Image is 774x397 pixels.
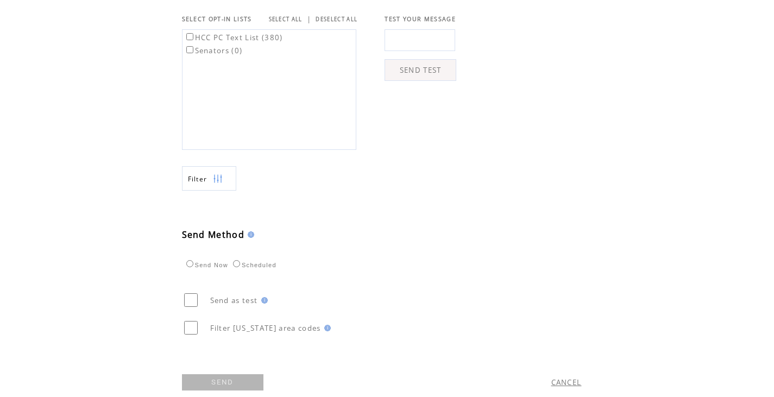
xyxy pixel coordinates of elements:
label: Send Now [184,262,228,268]
a: SELECT ALL [269,16,303,23]
a: Filter [182,166,236,191]
input: Scheduled [233,260,240,267]
label: Scheduled [230,262,276,268]
img: filters.png [213,167,223,191]
span: | [307,14,311,24]
label: HCC PC Text List (380) [184,33,283,42]
input: Send Now [186,260,193,267]
a: SEND TEST [385,59,456,81]
img: help.gif [244,231,254,238]
img: help.gif [321,325,331,331]
img: help.gif [258,297,268,304]
span: TEST YOUR MESSAGE [385,15,456,23]
input: Senators (0) [186,46,193,53]
span: Filter [US_STATE] area codes [210,323,321,333]
span: Show filters [188,174,207,184]
a: DESELECT ALL [316,16,357,23]
span: Send Method [182,229,245,241]
a: CANCEL [551,377,582,387]
input: HCC PC Text List (380) [186,33,193,40]
span: Send as test [210,295,258,305]
a: SEND [182,374,263,390]
label: Senators (0) [184,46,243,55]
span: SELECT OPT-IN LISTS [182,15,252,23]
